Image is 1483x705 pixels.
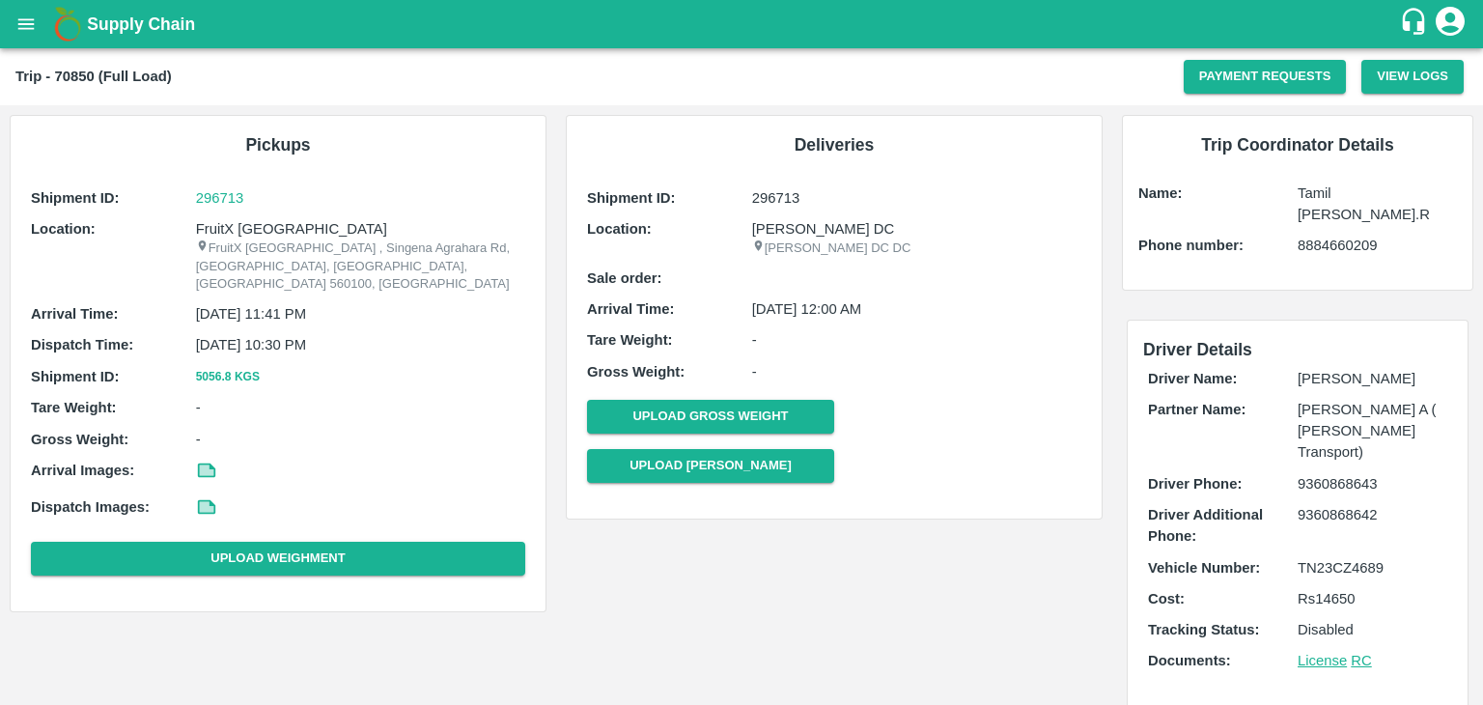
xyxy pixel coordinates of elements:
p: - [752,361,1081,382]
b: Shipment ID: [31,369,120,384]
b: Tare Weight: [31,400,117,415]
b: Tracking Status: [1148,622,1259,637]
b: Arrival Time: [31,306,118,322]
a: RC [1351,653,1371,668]
b: Cost: [1148,591,1185,606]
span: Driver Details [1143,340,1252,359]
h6: Pickups [26,131,530,158]
b: Partner Name: [1148,402,1245,417]
button: View Logs [1361,60,1464,94]
p: [DATE] 12:00 AM [752,298,1081,320]
p: TN23CZ4689 [1298,557,1447,578]
button: Payment Requests [1184,60,1347,94]
p: 9360868642 [1298,504,1447,525]
b: Dispatch Images: [31,499,150,515]
img: logo [48,5,87,43]
button: Upload Weighment [31,542,525,576]
b: Documents: [1148,653,1231,668]
b: Vehicle Number: [1148,560,1260,576]
p: Tamil [PERSON_NAME].R [1298,183,1457,226]
p: [PERSON_NAME] A ( [PERSON_NAME] Transport) [1298,399,1447,464]
b: Supply Chain [87,14,195,34]
b: Arrival Time: [587,301,674,317]
a: Supply Chain [87,11,1399,38]
h6: Deliveries [582,131,1086,158]
b: Location: [587,221,652,237]
p: Rs 14650 [1298,588,1447,609]
b: Shipment ID: [587,190,676,206]
div: customer-support [1399,7,1433,42]
b: Arrival Images: [31,463,134,478]
p: 8884660209 [1298,235,1457,256]
b: Trip - 70850 (Full Load) [15,69,172,84]
p: 9360868643 [1298,473,1447,494]
button: Upload Gross Weight [587,400,834,434]
p: [PERSON_NAME] DC [752,218,1081,240]
div: account of current user [1433,4,1468,44]
button: open drawer [4,2,48,46]
a: License [1298,653,1347,668]
b: Gross Weight: [31,432,128,447]
p: [DATE] 10:30 PM [196,334,525,355]
p: Disabled [1298,619,1447,640]
p: 296713 [752,187,1081,209]
b: Gross Weight: [587,364,685,380]
b: Driver Phone: [1148,476,1242,492]
b: Location: [31,221,96,237]
b: Driver Additional Phone: [1148,507,1263,544]
p: FruitX [GEOGRAPHIC_DATA] , Singena Agrahara Rd, [GEOGRAPHIC_DATA], [GEOGRAPHIC_DATA], [GEOGRAPHIC... [196,240,525,294]
b: Dispatch Time: [31,337,133,352]
b: Name: [1138,185,1182,201]
b: Driver Name: [1148,371,1237,386]
button: 5056.8 Kgs [196,367,260,387]
b: Shipment ID: [31,190,120,206]
p: FruitX [GEOGRAPHIC_DATA] [196,218,525,240]
p: - [752,329,1081,351]
p: [PERSON_NAME] DC DC [752,240,1081,258]
b: Phone number: [1138,238,1244,253]
p: - [196,397,525,418]
p: [PERSON_NAME] [1298,368,1447,389]
h6: Trip Coordinator Details [1138,131,1457,158]
p: [DATE] 11:41 PM [196,303,525,324]
button: Upload [PERSON_NAME] [587,449,834,483]
b: Tare Weight: [587,332,673,348]
b: Sale order: [587,270,662,286]
p: - [196,429,525,450]
a: 296713 [196,187,525,209]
